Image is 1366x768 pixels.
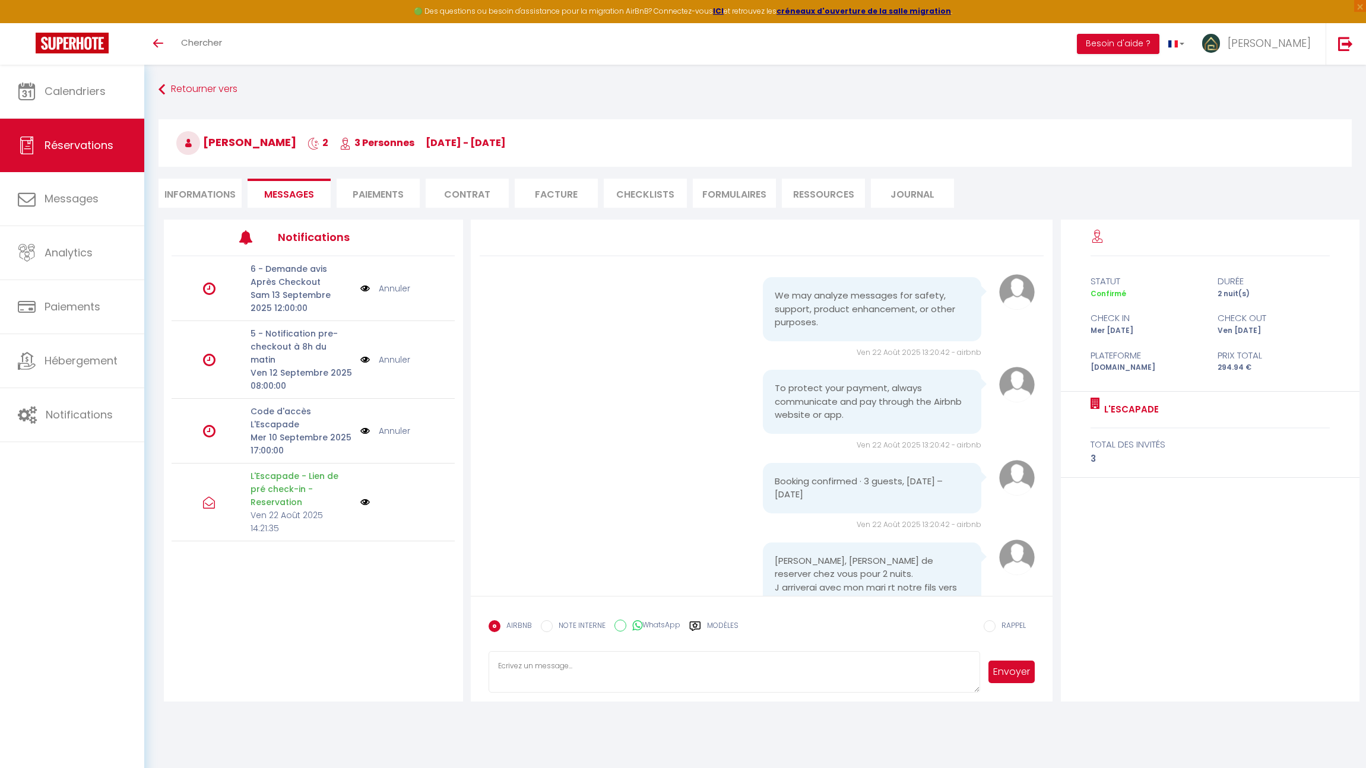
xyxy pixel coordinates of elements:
[1083,348,1210,363] div: Plateforme
[1210,348,1338,363] div: Prix total
[553,620,606,633] label: NOTE INTERNE
[775,289,969,329] pre: We may analyze messages for safety, support, product enhancement, or other purposes.
[360,424,370,437] img: NO IMAGE
[1091,288,1126,299] span: Confirmé
[857,347,981,357] span: Ven 22 Août 2025 13:20:42 - airbnb
[45,245,93,260] span: Analytics
[159,179,242,208] li: Informations
[996,620,1026,633] label: RAPPEL
[337,179,420,208] li: Paiements
[36,33,109,53] img: Super Booking
[251,431,353,457] p: Mer 10 Septembre 2025 17:00:00
[251,405,353,431] p: Code d'accès L'Escapade
[1100,402,1159,417] a: L'Escapade
[1091,437,1330,452] div: total des invités
[1202,34,1220,53] img: ...
[707,620,739,641] label: Modèles
[857,519,981,529] span: Ven 22 Août 2025 13:20:42 - airbnb
[999,539,1035,575] img: avatar.png
[1210,362,1338,373] div: 294.94 €
[176,135,296,150] span: [PERSON_NAME]
[45,138,113,153] span: Réservations
[45,84,106,99] span: Calendriers
[1083,325,1210,337] div: Mer [DATE]
[1228,36,1311,50] span: [PERSON_NAME]
[1193,23,1326,65] a: ... [PERSON_NAME]
[426,136,506,150] span: [DATE] - [DATE]
[1210,325,1338,337] div: Ven [DATE]
[379,424,410,437] a: Annuler
[500,620,532,633] label: AIRBNB
[777,6,951,16] a: créneaux d'ouverture de la salle migration
[251,509,353,535] p: Ven 22 Août 2025 14:21:35
[1077,34,1159,54] button: Besoin d'aide ?
[999,274,1035,310] img: avatar.png
[46,407,113,422] span: Notifications
[988,661,1035,683] button: Envoyer
[775,382,969,422] pre: To protect your payment, always communicate and pay through the Airbnb website or app.
[871,179,954,208] li: Journal
[857,440,981,450] span: Ven 22 Août 2025 13:20:42 - airbnb
[713,6,724,16] a: ICI
[172,23,231,65] a: Chercher
[1083,311,1210,325] div: check in
[278,224,396,250] h3: Notifications
[626,620,680,633] label: WhatsApp
[45,191,99,206] span: Messages
[251,469,353,509] p: L'Escapade - Lien de pré check-in - Reservation
[999,460,1035,496] img: avatar.png
[360,353,370,366] img: NO IMAGE
[159,79,1352,100] a: Retourner vers
[775,475,969,502] pre: Booking confirmed · 3 guests, [DATE] – [DATE]
[693,179,776,208] li: FORMULAIRES
[1083,362,1210,373] div: [DOMAIN_NAME]
[1338,36,1353,51] img: logout
[264,188,314,201] span: Messages
[1091,452,1330,466] div: 3
[251,288,353,315] p: Sam 13 Septembre 2025 12:00:00
[604,179,687,208] li: CHECKLISTS
[1210,288,1338,300] div: 2 nuit(s)
[1210,311,1338,325] div: check out
[426,179,509,208] li: Contrat
[775,554,969,688] pre: [PERSON_NAME], [PERSON_NAME] de reserver chez vous pour 2 nuits. J arriverai avec mon mari rt not...
[999,367,1035,402] img: avatar.png
[360,497,370,507] img: NO IMAGE
[340,136,414,150] span: 3 Personnes
[360,282,370,295] img: NO IMAGE
[515,179,598,208] li: Facture
[251,327,353,366] p: 5 - Notification pre-checkout à 8h du matin
[308,136,328,150] span: 2
[251,366,353,392] p: Ven 12 Septembre 2025 08:00:00
[251,262,353,288] p: 6 - Demande avis Après Checkout
[181,36,222,49] span: Chercher
[1083,274,1210,288] div: statut
[379,282,410,295] a: Annuler
[45,299,100,314] span: Paiements
[1210,274,1338,288] div: durée
[45,353,118,368] span: Hébergement
[379,353,410,366] a: Annuler
[782,179,865,208] li: Ressources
